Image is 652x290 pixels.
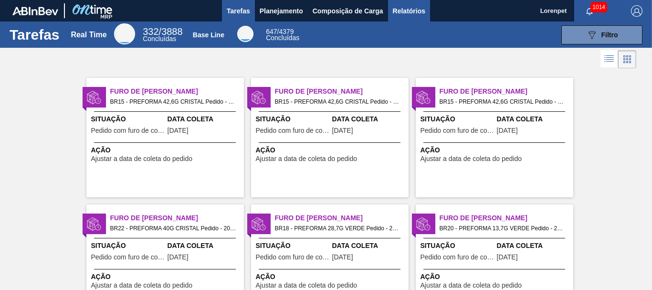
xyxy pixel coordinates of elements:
span: Furo de Coleta [275,213,409,223]
span: Concluídas [143,35,176,43]
span: Tarefas [227,5,250,17]
span: Relatórios [393,5,425,17]
span: Planejamento [260,5,303,17]
div: Real Time [71,31,106,39]
span: BR18 - PREFORMA 28,7G VERDE Pedido - 2034614 [275,223,401,234]
span: 06/10/2025 [168,127,189,134]
img: status [416,217,431,231]
span: Situação [421,241,494,251]
span: Ajustar a data de coleta do pedido [256,282,358,289]
span: 06/10/2025 [332,254,353,261]
div: Real Time [143,28,182,42]
span: Ação [421,145,571,155]
span: Data Coleta [497,114,571,124]
button: Notificações [574,4,605,18]
div: Visão em Cards [618,50,636,68]
span: Furo de Coleta [440,86,573,97]
span: Ação [256,272,406,282]
span: Ajustar a data de coleta do pedido [421,155,522,162]
span: Pedido com furo de coleta [421,254,494,261]
span: Data Coleta [168,114,242,124]
span: Situação [91,114,165,124]
span: 06/10/2025 [332,127,353,134]
div: Base Line [237,26,253,42]
span: 06/10/2025 [168,254,189,261]
span: Data Coleta [168,241,242,251]
span: BR20 - PREFORMA 13,7G VERDE Pedido - 2046348 [440,223,566,234]
img: status [416,90,431,105]
span: BR22 - PREFORMA 40G CRISTAL Pedido - 2046409 [110,223,236,234]
span: BR15 - PREFORMA 42,6G CRISTAL Pedido - 2034592 [440,97,566,107]
div: Visão em Lista [600,50,618,68]
span: Ação [256,145,406,155]
span: Pedido com furo de coleta [91,127,165,134]
span: 06/10/2025 [497,127,518,134]
span: Data Coleta [497,241,571,251]
div: Real Time [114,23,135,44]
img: status [252,217,266,231]
span: Ação [91,145,242,155]
span: Pedido com furo de coleta [421,127,494,134]
img: Logout [631,5,642,17]
div: Base Line [266,29,299,41]
div: Base Line [193,31,224,39]
span: Situação [421,114,494,124]
span: Pedido com furo de coleta [256,127,330,134]
span: Ajustar a data de coleta do pedido [421,282,522,289]
span: Situação [91,241,165,251]
span: Situação [256,241,330,251]
span: Composição de Carga [313,5,383,17]
span: Furo de Coleta [110,213,244,223]
span: BR15 - PREFORMA 42,6G CRISTAL Pedido - 2034604 [275,97,401,107]
span: Ação [421,272,571,282]
span: / 4379 [266,28,294,35]
span: Pedido com furo de coleta [256,254,330,261]
img: status [87,217,101,231]
span: Ajustar a data de coleta do pedido [91,155,193,162]
span: Ajustar a data de coleta do pedido [256,155,358,162]
span: / 3888 [143,26,182,37]
button: Filtro [561,25,642,44]
span: 332 [143,26,158,37]
span: Ação [91,272,242,282]
span: Situação [256,114,330,124]
span: Furo de Coleta [110,86,244,97]
img: TNhmsLtSVTkK8tSr43FrP2fwEKptu5GPRR3wAAAABJRU5ErkJggg== [12,7,58,15]
img: status [252,90,266,105]
img: status [87,90,101,105]
span: 06/10/2025 [497,254,518,261]
span: Ajustar a data de coleta do pedido [91,282,193,289]
span: Furo de Coleta [440,213,573,223]
span: Data Coleta [332,114,406,124]
span: Pedido com furo de coleta [91,254,165,261]
span: Filtro [601,31,618,39]
span: 1014 [590,2,607,12]
span: 647 [266,28,277,35]
span: BR15 - PREFORMA 42,6G CRISTAL Pedido - 2037070 [110,97,236,107]
span: Concluídas [266,34,299,42]
h1: Tarefas [10,29,60,40]
span: Furo de Coleta [275,86,409,97]
span: Data Coleta [332,241,406,251]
